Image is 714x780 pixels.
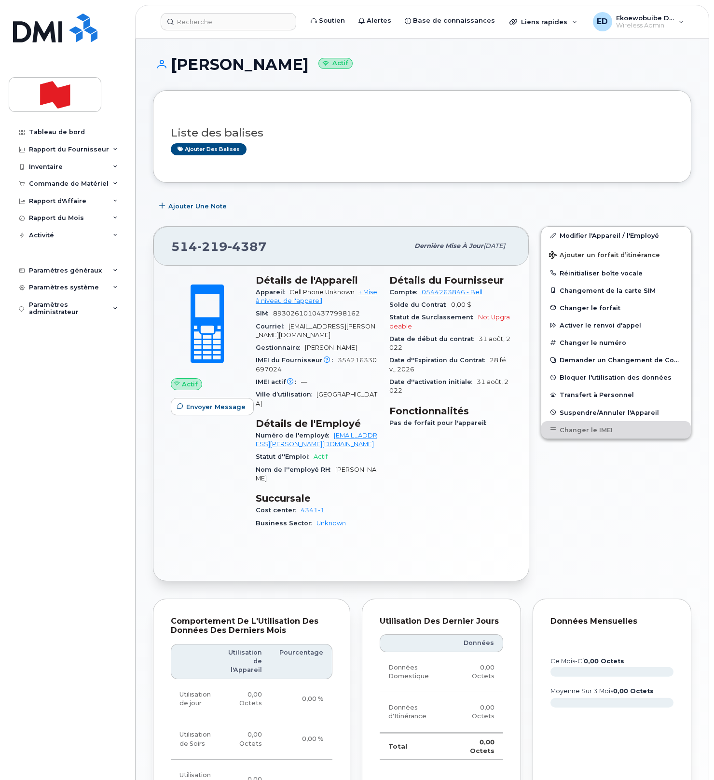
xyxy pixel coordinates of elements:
h1: [PERSON_NAME] [153,56,691,73]
span: Statut d''Emploi [256,453,314,460]
td: Données Domestique [380,652,450,693]
h3: Fonctionnalités [389,405,511,417]
a: 0544263846 - Bell [422,288,482,296]
span: Suspendre/Annuler l'Appareil [560,409,659,416]
h3: Succursale [256,493,378,504]
div: Comportement de l'Utilisation des Données des Derniers Mois [171,616,332,635]
span: Cell Phone Unknown [289,288,355,296]
span: 219 [197,239,228,254]
a: Modifier l'Appareil / l'Employé [541,227,691,244]
span: Ajouter un forfait d’itinérance [549,251,660,260]
span: Appareil [256,288,289,296]
button: Envoyer Message [171,398,254,415]
button: Bloquer l'utilisation des données [541,369,691,386]
button: Ajouter un forfait d’itinérance [541,245,691,264]
span: Actif [314,453,328,460]
text: moyenne sur 3 mois [550,687,654,695]
tspan: 0,00 Octets [613,687,654,695]
button: Changer le numéro [541,334,691,351]
span: Not Upgradeable [389,314,510,329]
span: Courriel [256,323,288,330]
td: 0,00 Octets [450,692,503,733]
span: 0,00 $ [451,301,471,308]
button: Activer le renvoi d'appel [541,316,691,334]
th: Utilisation de l'Appareil [220,644,271,679]
span: Activer le renvoi d'appel [560,322,641,329]
h3: Détails de l'Employé [256,418,378,429]
td: 0,00 % [271,679,332,720]
span: [DATE] [483,242,505,249]
span: 4387 [228,239,267,254]
th: Pourcentage [271,644,332,679]
span: SIM [256,310,273,317]
a: Unknown [316,520,346,527]
span: 89302610104377998162 [273,310,360,317]
a: 4341-1 [301,506,325,514]
tspan: 0,00 Octets [584,657,624,665]
span: Numéro de l'employé [256,432,334,439]
span: Date d''Expiration du Contrat [389,356,490,364]
span: Business Sector [256,520,316,527]
div: Utilisation des Dernier Jours [380,616,503,626]
h3: Liste des balises [171,127,673,139]
span: [EMAIL_ADDRESS][PERSON_NAME][DOMAIN_NAME] [256,323,375,339]
span: 354216330697024 [256,356,377,372]
span: 28 fév., 2026 [389,356,506,372]
span: Statut de Surclassement [389,314,478,321]
a: Ajouter des balises [171,143,247,155]
tr: En semaine de 18h00 à 8h00 [171,719,332,760]
span: [PERSON_NAME] [305,344,357,351]
span: [GEOGRAPHIC_DATA] [256,391,377,407]
td: 0,00 Octets [450,652,503,693]
span: 514 [171,239,267,254]
span: Changer le forfait [560,304,620,311]
span: Gestionnaire [256,344,305,351]
span: Dernière mise à jour [414,242,483,249]
button: Changer le forfait [541,299,691,316]
span: IMEI actif [256,378,301,385]
span: Solde du Contrat [389,301,451,308]
span: Pas de forfait pour l'appareil [389,419,491,426]
button: Ajouter une Note [153,197,235,215]
span: IMEI du Fournisseur [256,356,338,364]
span: Compte [389,288,422,296]
td: Total [380,733,450,760]
button: Changer le IMEI [541,421,691,438]
td: Utilisation de jour [171,679,220,720]
span: Cost center [256,506,301,514]
text: Ce mois-ci [550,657,624,665]
span: Date d''activation initiale [389,378,477,385]
span: Nom de l''employé RH [256,466,335,473]
small: Actif [318,58,353,69]
button: Réinitialiser boîte vocale [541,264,691,282]
button: Changement de la carte SIM [541,282,691,299]
td: Utilisation de Soirs [171,719,220,760]
button: Transfert à Personnel [541,386,691,403]
td: 0,00 Octets [450,733,503,760]
div: Données mensuelles [550,616,674,626]
span: Ville d’utilisation [256,391,316,398]
td: 0,00 Octets [220,719,271,760]
span: Actif [182,380,198,389]
td: 0,00 Octets [220,679,271,720]
td: Données d'Itinérance [380,692,450,733]
button: Suspendre/Annuler l'Appareil [541,404,691,421]
span: Date de début du contrat [389,335,479,342]
span: — [301,378,307,385]
h3: Détails de l'Appareil [256,274,378,286]
span: Envoyer Message [186,402,246,411]
h3: Détails du Fournisseur [389,274,511,286]
td: 0,00 % [271,719,332,760]
span: Ajouter une Note [168,202,227,211]
button: Demander un Changement de Compte [541,351,691,369]
th: Données [450,634,503,652]
span: [PERSON_NAME] [256,466,376,482]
